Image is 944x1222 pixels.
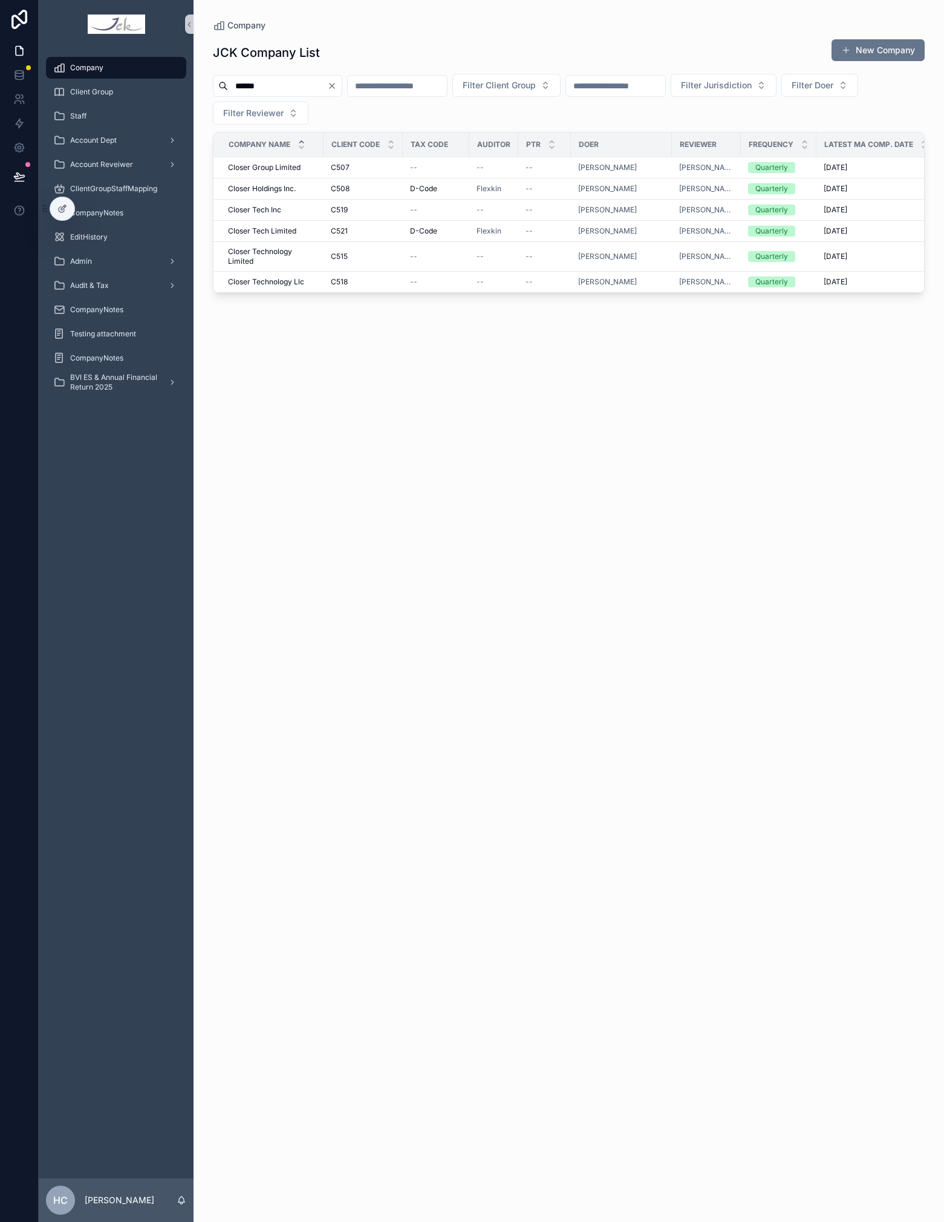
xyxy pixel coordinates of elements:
span: -- [410,205,417,215]
a: -- [477,205,511,215]
button: Select Button [213,102,308,125]
a: [PERSON_NAME] [679,252,734,261]
a: [PERSON_NAME] [578,277,665,287]
a: C515 [331,252,396,261]
a: [PERSON_NAME] [679,277,734,287]
a: ClientGroupStaffMapping [46,178,186,200]
span: Reviewer [680,140,717,149]
span: Filter Doer [792,79,833,91]
div: Quarterly [755,251,788,262]
button: Clear [327,81,342,91]
span: [DATE] [824,226,847,236]
a: Quarterly [748,226,809,237]
a: [PERSON_NAME] [578,205,665,215]
span: -- [410,252,417,261]
span: [PERSON_NAME] [679,205,734,215]
a: -- [477,163,511,172]
span: Frequency [749,140,793,149]
span: D-Code [410,184,437,194]
span: Closer Tech Inc [228,205,281,215]
span: [DATE] [824,184,847,194]
img: App logo [88,15,145,34]
a: CompanyNotes [46,347,186,369]
a: -- [526,277,564,287]
span: HC [53,1193,68,1207]
p: [PERSON_NAME] [85,1194,154,1206]
span: D-Code [410,226,437,236]
a: [PERSON_NAME] [578,184,665,194]
a: Quarterly [748,251,809,262]
a: Closer Technology Limited [228,247,316,266]
span: Filter Reviewer [223,107,284,119]
a: Flexkin [477,226,501,236]
a: [PERSON_NAME] [578,184,637,194]
a: -- [526,163,564,172]
a: -- [526,226,564,236]
a: Quarterly [748,204,809,215]
a: C507 [331,163,396,172]
div: scrollable content [39,48,194,409]
div: Quarterly [755,226,788,237]
a: [DATE] [824,163,929,172]
span: ClientGroupStaffMapping [70,184,157,194]
button: Select Button [452,74,561,97]
a: Quarterly [748,162,809,173]
span: C515 [331,252,348,261]
a: Flexkin [477,184,511,194]
span: C508 [331,184,350,194]
a: [PERSON_NAME] [578,252,637,261]
a: [PERSON_NAME] [679,226,734,236]
a: [PERSON_NAME] [578,205,637,215]
span: Closer Holdings Inc. [228,184,296,194]
a: [PERSON_NAME] [578,163,637,172]
a: -- [410,163,462,172]
a: Staff [46,105,186,127]
a: [PERSON_NAME] [578,226,665,236]
span: Client Group [70,87,113,97]
a: [PERSON_NAME] [679,184,734,194]
span: Audit & Tax [70,281,109,290]
a: -- [526,205,564,215]
a: CompanyNotes [46,299,186,321]
a: Closer Technology Llc [228,277,316,287]
span: Company Name [229,140,290,149]
span: Admin [70,256,92,266]
a: Audit & Tax [46,275,186,296]
span: C519 [331,205,348,215]
span: Account Reveiwer [70,160,133,169]
a: Account Dept [46,129,186,151]
a: -- [477,277,511,287]
a: [DATE] [824,184,929,194]
span: -- [477,252,484,261]
span: Closer Technology Llc [228,277,304,287]
span: [DATE] [824,277,847,287]
span: Account Dept [70,136,117,145]
a: -- [477,252,511,261]
a: Company [46,57,186,79]
span: Latest MA Comp. Date [824,140,913,149]
span: Filter Jurisdiction [681,79,752,91]
span: -- [410,277,417,287]
span: -- [526,252,533,261]
a: Client Group [46,81,186,103]
a: Admin [46,250,186,272]
span: Flexkin [477,184,501,194]
a: -- [410,277,462,287]
a: Quarterly [748,276,809,287]
a: [PERSON_NAME] [578,163,665,172]
span: -- [477,163,484,172]
div: Quarterly [755,183,788,194]
a: -- [526,252,564,261]
span: EditHistory [70,232,108,242]
span: [PERSON_NAME] [578,277,637,287]
span: C521 [331,226,348,236]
